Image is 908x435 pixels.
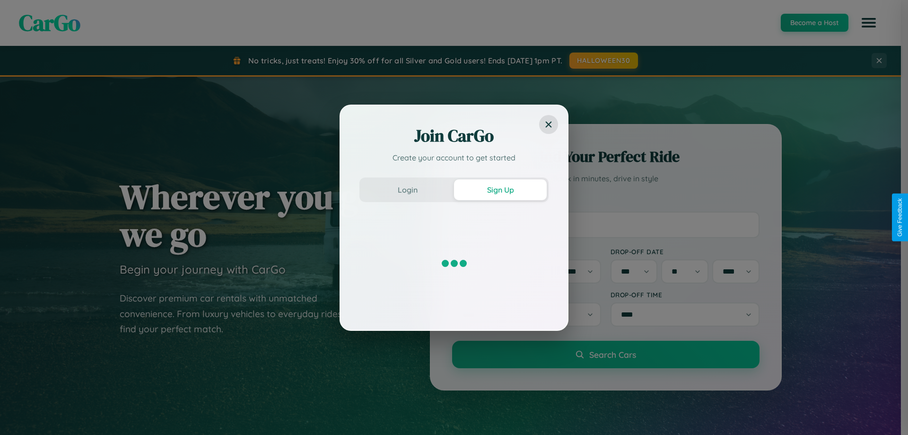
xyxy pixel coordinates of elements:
h2: Join CarGo [359,124,549,147]
p: Create your account to get started [359,152,549,163]
button: Sign Up [454,179,547,200]
div: Give Feedback [897,198,903,237]
button: Login [361,179,454,200]
iframe: Intercom live chat [9,403,32,426]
